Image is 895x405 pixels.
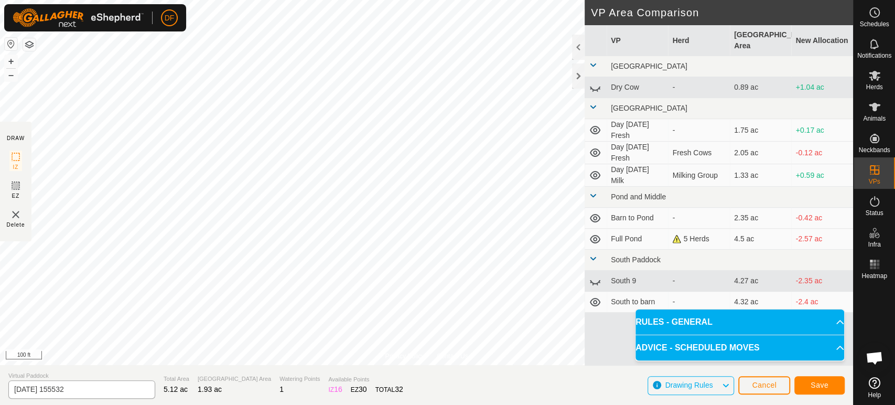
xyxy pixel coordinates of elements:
[730,208,792,229] td: 2.35 ac
[5,38,17,50] button: Reset Map
[791,292,853,313] td: -2.4 ac
[730,25,792,56] th: [GEOGRAPHIC_DATA] Area
[791,77,853,98] td: +1.04 ac
[23,38,36,51] button: Map Layers
[5,55,17,68] button: +
[437,351,468,361] a: Contact Us
[12,192,20,200] span: EZ
[730,164,792,187] td: 1.33 ac
[859,21,889,27] span: Schedules
[328,384,342,395] div: IZ
[334,385,342,393] span: 16
[672,82,726,93] div: -
[672,233,726,244] div: 5 Herds
[791,142,853,164] td: -0.12 ac
[866,84,882,90] span: Herds
[607,164,668,187] td: Day [DATE] Milk
[672,147,726,158] div: Fresh Cows
[385,351,424,361] a: Privacy Policy
[607,119,668,142] td: Day [DATE] Fresh
[863,115,886,122] span: Animals
[198,375,271,383] span: [GEOGRAPHIC_DATA] Area
[672,125,726,136] div: -
[328,375,403,384] span: Available Points
[611,62,687,70] span: [GEOGRAPHIC_DATA]
[607,229,668,250] td: Full Pond
[13,163,19,171] span: IZ
[635,335,844,360] p-accordion-header: ADVICE - SCHEDULED MOVES
[375,384,403,395] div: TOTAL
[791,25,853,56] th: New Allocation
[861,273,887,279] span: Heatmap
[351,384,367,395] div: EZ
[635,316,713,328] span: RULES - GENERAL
[9,208,22,221] img: VP
[607,271,668,292] td: South 9
[865,210,883,216] span: Status
[791,164,853,187] td: +0.59 ac
[611,255,661,264] span: South Paddock
[611,104,687,112] span: [GEOGRAPHIC_DATA]
[730,77,792,98] td: 0.89 ac
[738,376,790,395] button: Cancel
[791,208,853,229] td: -0.42 ac
[730,271,792,292] td: 4.27 ac
[635,310,844,335] p-accordion-header: RULES - GENERAL
[607,292,668,313] td: South to barn
[607,142,668,164] td: Day [DATE] Fresh
[857,52,891,59] span: Notifications
[858,147,890,153] span: Neckbands
[811,381,828,389] span: Save
[279,385,284,393] span: 1
[665,381,713,389] span: Drawing Rules
[730,142,792,164] td: 2.05 ac
[854,373,895,402] a: Help
[859,342,890,374] div: Open chat
[279,375,320,383] span: Watering Points
[868,241,880,248] span: Infra
[730,229,792,250] td: 4.5 ac
[8,371,155,380] span: Virtual Paddock
[359,385,367,393] span: 30
[13,8,144,27] img: Gallagher Logo
[607,25,668,56] th: VP
[868,392,881,398] span: Help
[164,385,188,393] span: 5.12 ac
[164,375,189,383] span: Total Area
[672,296,726,307] div: -
[730,292,792,313] td: 4.32 ac
[752,381,777,389] span: Cancel
[791,271,853,292] td: -2.35 ac
[591,6,853,19] h2: VP Area Comparison
[7,221,25,229] span: Delete
[672,275,726,286] div: -
[794,376,845,395] button: Save
[672,170,726,181] div: Milking Group
[607,208,668,229] td: Barn to Pond
[668,25,730,56] th: Herd
[5,69,17,81] button: –
[672,212,726,223] div: -
[730,119,792,142] td: 1.75 ac
[868,178,880,185] span: VPs
[611,193,666,201] span: Pond and Middle
[635,342,759,354] span: ADVICE - SCHEDULED MOVES
[165,13,175,24] span: DF
[791,119,853,142] td: +0.17 ac
[7,134,25,142] div: DRAW
[198,385,222,393] span: 1.93 ac
[395,385,403,393] span: 32
[607,77,668,98] td: Dry Cow
[791,229,853,250] td: -2.57 ac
